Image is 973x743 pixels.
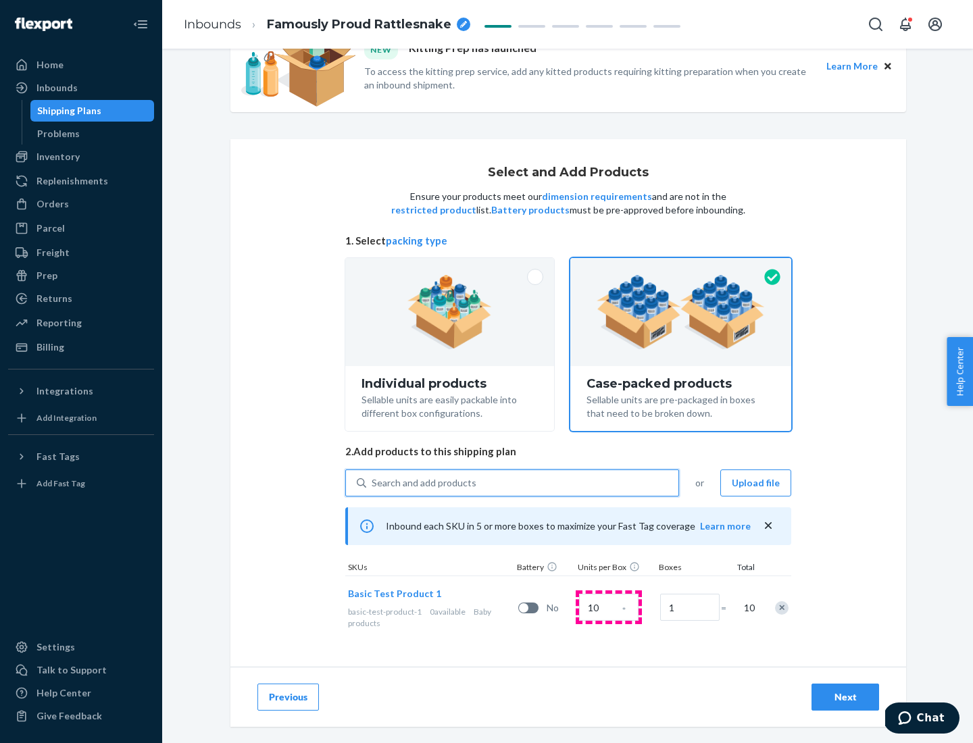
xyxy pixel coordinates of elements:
[8,407,154,429] a: Add Integration
[345,561,514,575] div: SKUs
[36,478,85,489] div: Add Fast Tag
[8,146,154,168] a: Inventory
[597,275,765,349] img: case-pack.59cecea509d18c883b923b81aeac6d0b.png
[36,81,78,95] div: Inbounds
[36,222,65,235] div: Parcel
[823,690,868,704] div: Next
[8,473,154,494] a: Add Fast Tag
[36,174,108,188] div: Replenishments
[36,246,70,259] div: Freight
[30,123,155,145] a: Problems
[348,587,441,600] button: Basic Test Product 1
[724,561,757,575] div: Total
[8,336,154,358] a: Billing
[8,312,154,334] a: Reporting
[348,606,513,629] div: Baby products
[37,127,80,140] div: Problems
[8,54,154,76] a: Home
[8,265,154,286] a: Prep
[364,65,814,92] p: To access the kitting prep service, add any kitted products requiring kitting preparation when yo...
[695,476,704,490] span: or
[8,193,154,215] a: Orders
[345,234,791,248] span: 1. Select
[579,594,639,621] input: Case Quantity
[390,190,747,217] p: Ensure your products meet our and are not in the list. must be pre-approved before inbounding.
[173,5,481,45] ol: breadcrumbs
[488,166,649,180] h1: Select and Add Products
[345,444,791,459] span: 2. Add products to this shipping plan
[15,18,72,31] img: Flexport logo
[656,561,724,575] div: Boxes
[762,519,775,533] button: close
[826,59,878,74] button: Learn More
[587,390,775,420] div: Sellable units are pre-packaged in boxes that need to be broken down.
[409,41,537,59] p: Kitting Prep has launched
[8,170,154,192] a: Replenishments
[8,77,154,99] a: Inbounds
[36,150,80,163] div: Inventory
[8,217,154,239] a: Parcel
[575,561,656,575] div: Units per Box
[8,242,154,263] a: Freight
[36,58,64,72] div: Home
[36,640,75,654] div: Settings
[361,377,538,390] div: Individual products
[741,601,755,615] span: 10
[36,663,107,677] div: Talk to Support
[880,59,895,74] button: Close
[862,11,889,38] button: Open Search Box
[8,659,154,681] button: Talk to Support
[700,519,751,533] button: Learn more
[127,11,154,38] button: Close Navigation
[372,476,476,490] div: Search and add products
[36,412,97,424] div: Add Integration
[36,269,57,282] div: Prep
[587,377,775,390] div: Case-packed products
[407,275,492,349] img: individual-pack.facf35554cb0f1810c75b2bd6df2d64e.png
[386,234,447,248] button: packing type
[36,197,69,211] div: Orders
[184,17,241,32] a: Inbounds
[947,337,973,406] button: Help Center
[36,709,102,723] div: Give Feedback
[885,702,959,736] iframe: Opens a widget where you can chat to one of our agents
[36,340,64,354] div: Billing
[8,380,154,402] button: Integrations
[348,588,441,599] span: Basic Test Product 1
[775,601,789,615] div: Remove Item
[348,607,422,617] span: basic-test-product-1
[542,190,652,203] button: dimension requirements
[36,686,91,700] div: Help Center
[547,601,574,615] span: No
[36,316,82,330] div: Reporting
[345,507,791,545] div: Inbound each SKU in 5 or more boxes to maximize your Fast Tag coverage
[37,104,101,118] div: Shipping Plans
[30,100,155,122] a: Shipping Plans
[8,636,154,658] a: Settings
[364,41,398,59] div: NEW
[257,684,319,711] button: Previous
[267,16,451,34] span: Famously Proud Rattlesnake
[36,292,72,305] div: Returns
[430,607,466,617] span: 0 available
[391,203,476,217] button: restricted product
[721,601,734,615] span: =
[361,390,538,420] div: Sellable units are easily packable into different box configurations.
[8,446,154,467] button: Fast Tags
[892,11,919,38] button: Open notifications
[720,469,791,496] button: Upload file
[660,594,720,621] input: Number of boxes
[8,705,154,727] button: Give Feedback
[36,384,93,398] div: Integrations
[514,561,575,575] div: Battery
[36,450,80,463] div: Fast Tags
[922,11,949,38] button: Open account menu
[491,203,570,217] button: Battery products
[8,682,154,704] a: Help Center
[8,288,154,309] a: Returns
[812,684,879,711] button: Next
